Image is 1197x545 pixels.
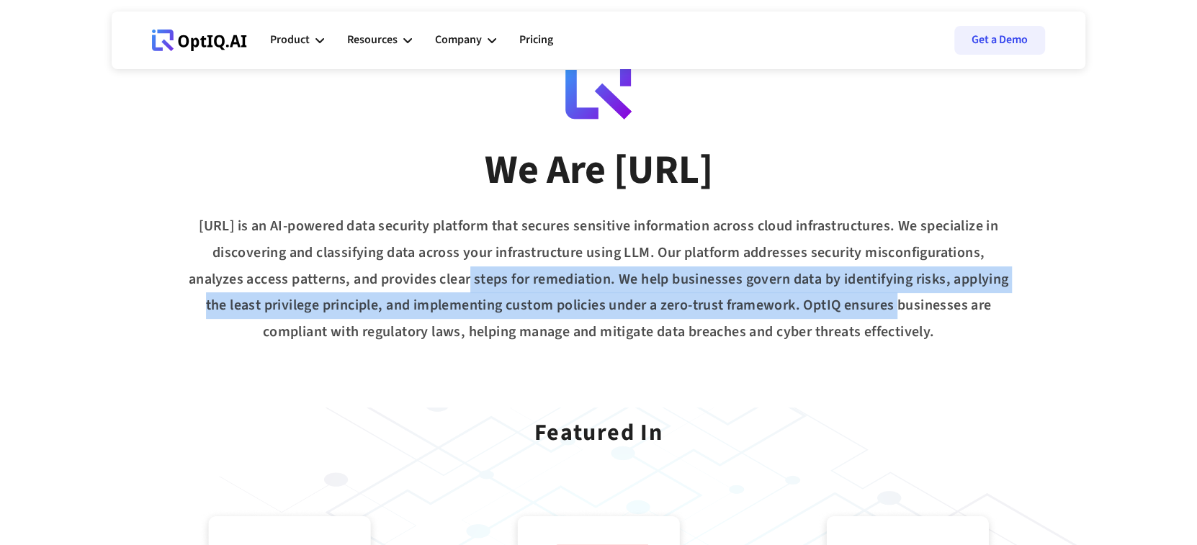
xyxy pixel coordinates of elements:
[152,50,153,51] div: Webflow Homepage
[435,19,496,62] div: Company
[435,30,482,50] div: Company
[519,19,553,62] a: Pricing
[954,26,1045,55] a: Get a Demo
[347,19,412,62] div: Resources
[534,400,663,451] div: Featured In
[270,30,310,50] div: Product
[112,213,1085,346] div: [URL] is an AI-powered data security platform that secures sensitive information across cloud inf...
[270,19,324,62] div: Product
[347,30,398,50] div: Resources
[152,19,247,62] a: Webflow Homepage
[485,145,713,196] div: We Are [URL]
